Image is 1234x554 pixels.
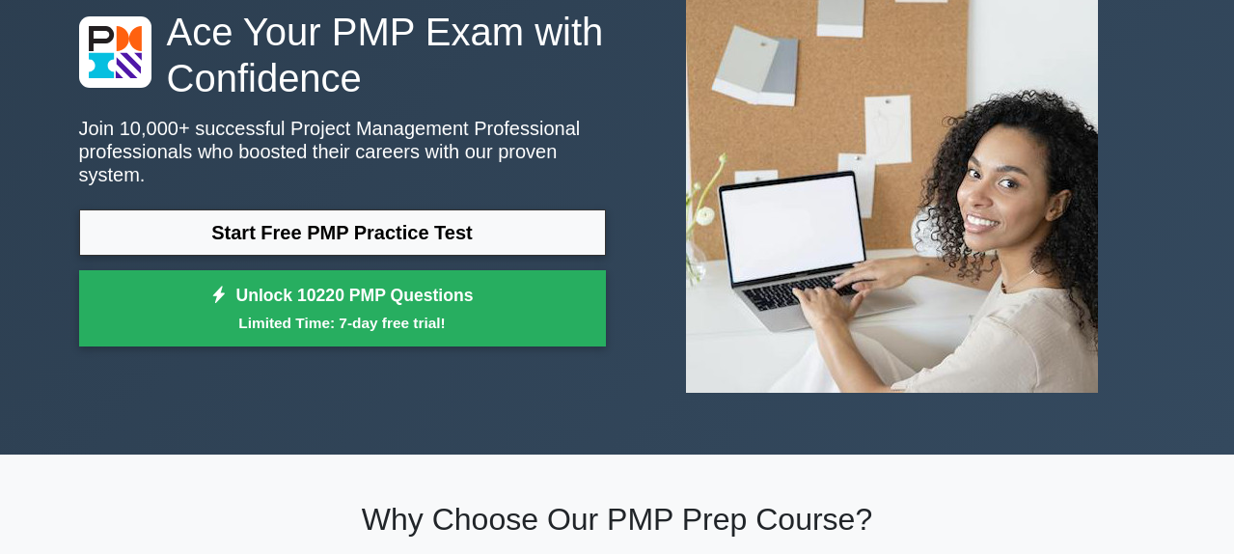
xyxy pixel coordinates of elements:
[79,270,606,347] a: Unlock 10220 PMP QuestionsLimited Time: 7-day free trial!
[79,9,606,101] h1: Ace Your PMP Exam with Confidence
[79,117,606,186] p: Join 10,000+ successful Project Management Professional professionals who boosted their careers w...
[103,312,582,334] small: Limited Time: 7-day free trial!
[79,209,606,256] a: Start Free PMP Practice Test
[79,501,1156,538] h2: Why Choose Our PMP Prep Course?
